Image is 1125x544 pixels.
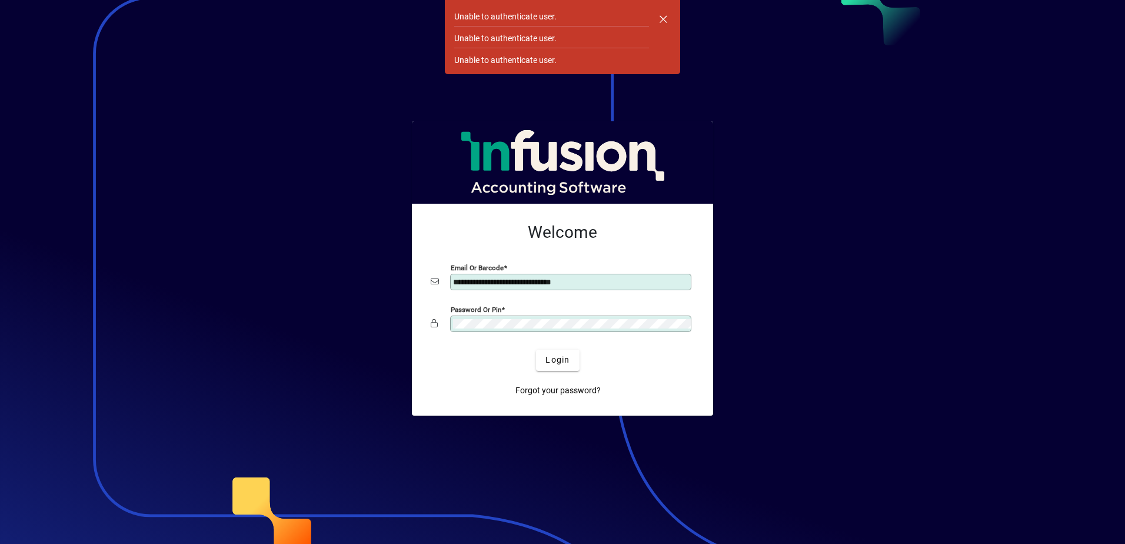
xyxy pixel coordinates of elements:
[451,263,504,271] mat-label: Email or Barcode
[451,305,501,313] mat-label: Password or Pin
[454,54,557,67] div: Unable to authenticate user.
[649,5,677,33] button: Dismiss
[511,380,605,402] a: Forgot your password?
[454,11,557,23] div: Unable to authenticate user.
[515,384,601,397] span: Forgot your password?
[536,350,579,371] button: Login
[454,32,557,45] div: Unable to authenticate user.
[545,354,570,366] span: Login
[431,223,694,243] h2: Welcome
